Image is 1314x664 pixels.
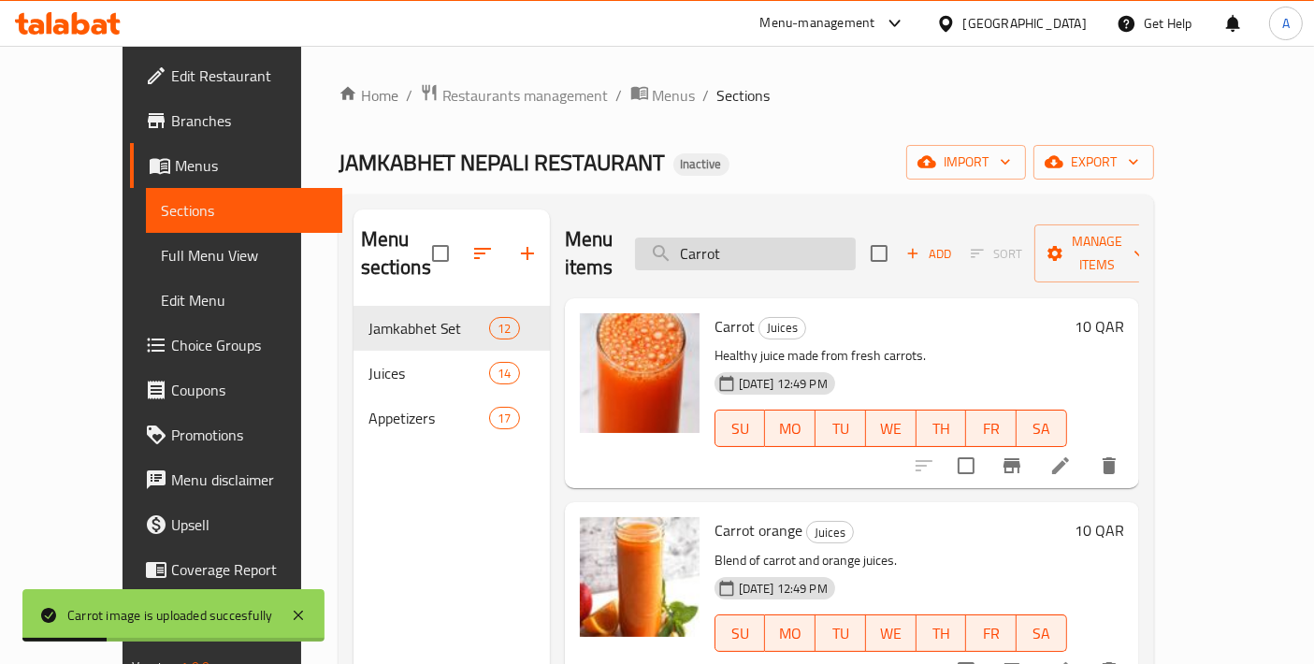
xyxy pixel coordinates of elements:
span: A [1282,13,1290,34]
span: Select to update [946,446,986,485]
div: Menu-management [760,12,875,35]
div: [GEOGRAPHIC_DATA] [963,13,1087,34]
div: Carrot image is uploaded succesfully [67,605,272,626]
span: Select section [859,234,899,273]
